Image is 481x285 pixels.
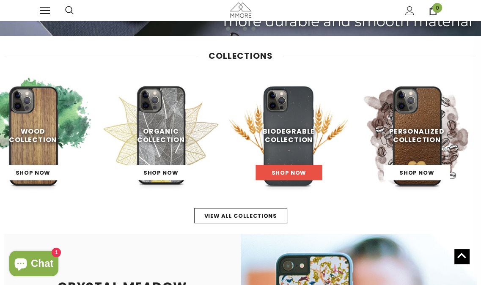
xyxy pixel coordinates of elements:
a: Shop Now [128,165,194,180]
img: MMORE Cases [230,3,251,17]
a: Shop Now [384,165,450,180]
span: Organic Collection [137,126,185,145]
img: MMORE Cases [357,76,476,195]
a: 0 [429,6,437,15]
span: 0 [432,3,442,13]
span: Shop Now [399,169,434,177]
span: Shop Now [272,169,306,177]
button: 4 [251,27,256,31]
span: Collections [209,50,273,62]
img: MMORE Cases [229,76,348,195]
span: view all collections [204,212,277,220]
span: Wood Collection [9,126,57,145]
span: Biodegrable Collection [263,126,315,145]
a: view all collections [194,208,287,223]
inbox-online-store-chat: Shopify online store chat [7,251,61,278]
span: Personalized Collection [389,126,445,145]
span: Shop Now [16,169,50,177]
button: 2 [234,27,239,31]
a: Shop Now [256,165,322,180]
button: 1 [226,27,230,31]
button: 3 [243,27,247,31]
img: MMORE Cases [101,76,220,195]
span: Shop Now [143,169,178,177]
